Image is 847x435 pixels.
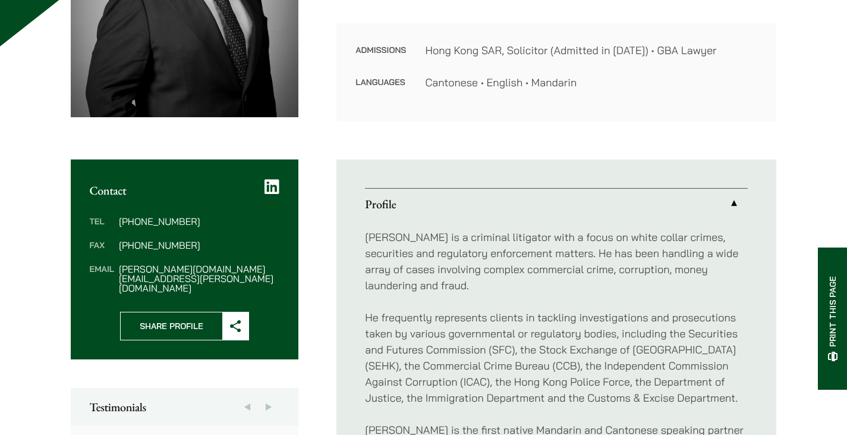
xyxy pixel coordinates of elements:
[90,240,114,264] dt: Fax
[90,400,280,414] h2: Testimonials
[90,264,114,293] dt: Email
[258,388,279,426] button: Next
[425,74,757,90] dd: Cantonese • English • Mandarin
[425,42,757,58] dd: Hong Kong SAR, Solicitor (Admitted in [DATE]) • GBA Lawyer
[121,312,222,340] span: Share Profile
[265,179,279,195] a: LinkedIn
[365,309,748,406] p: He frequently represents clients in tackling investigations and prosecutions taken by various gov...
[355,42,406,74] dt: Admissions
[355,74,406,90] dt: Languages
[119,217,279,226] dd: [PHONE_NUMBER]
[365,189,748,220] a: Profile
[119,240,279,250] dd: [PHONE_NUMBER]
[120,312,249,340] button: Share Profile
[119,264,279,293] dd: [PERSON_NAME][DOMAIN_NAME][EMAIL_ADDRESS][PERSON_NAME][DOMAIN_NAME]
[90,217,114,240] dt: Tel
[365,229,748,293] p: [PERSON_NAME] is a criminal litigator with a focus on white collar crimes, securities and regulat...
[237,388,258,426] button: Previous
[90,183,280,198] h2: Contact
